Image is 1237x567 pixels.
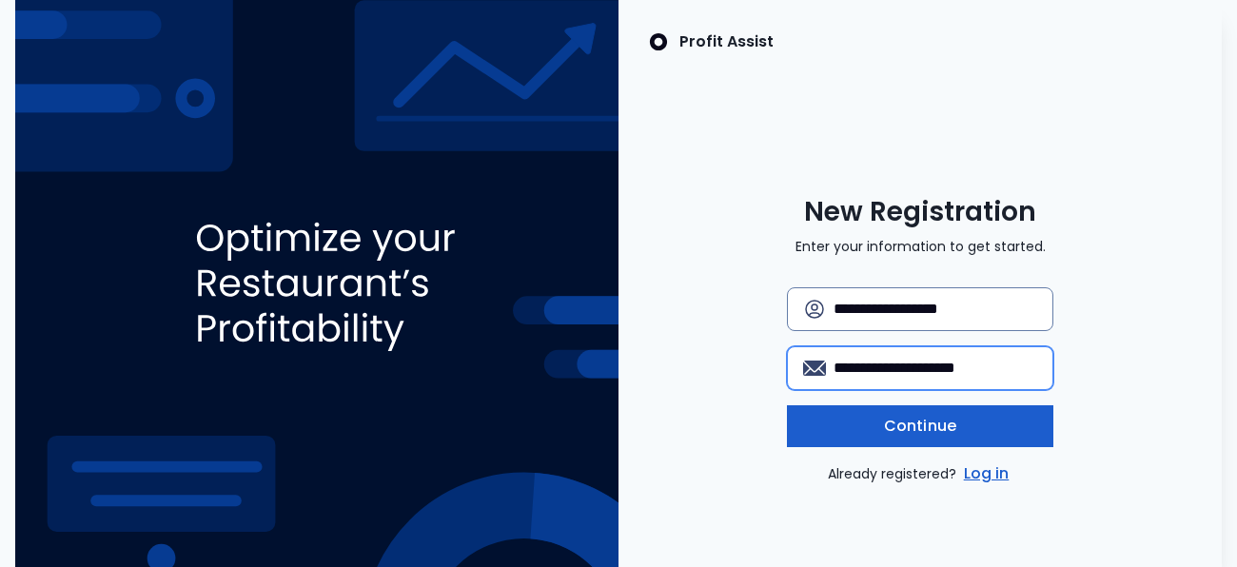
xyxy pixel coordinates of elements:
a: Log in [960,462,1013,485]
p: Enter your information to get started. [795,237,1046,257]
img: SpotOn Logo [649,30,668,53]
span: Continue [884,415,956,438]
p: Already registered? [828,462,1013,485]
span: New Registration [804,195,1036,229]
button: Continue [787,405,1053,447]
p: Profit Assist [679,30,774,53]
